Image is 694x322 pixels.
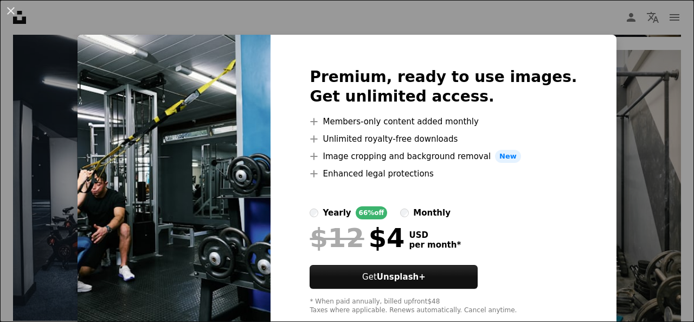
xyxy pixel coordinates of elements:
[310,150,577,163] li: Image cropping and background removal
[310,115,577,128] li: Members-only content added monthly
[310,298,577,315] div: * When paid annually, billed upfront $48 Taxes where applicable. Renews automatically. Cancel any...
[310,224,364,252] span: $12
[409,230,461,240] span: USD
[310,209,318,217] input: yearly66%off
[310,265,478,289] button: GetUnsplash+
[323,206,351,219] div: yearly
[310,224,404,252] div: $4
[310,132,577,146] li: Unlimited royalty-free downloads
[409,240,461,250] span: per month *
[310,67,577,106] h2: Premium, ready to use images. Get unlimited access.
[377,272,426,282] strong: Unsplash+
[310,167,577,180] li: Enhanced legal protections
[495,150,521,163] span: New
[356,206,388,219] div: 66% off
[400,209,409,217] input: monthly
[413,206,451,219] div: monthly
